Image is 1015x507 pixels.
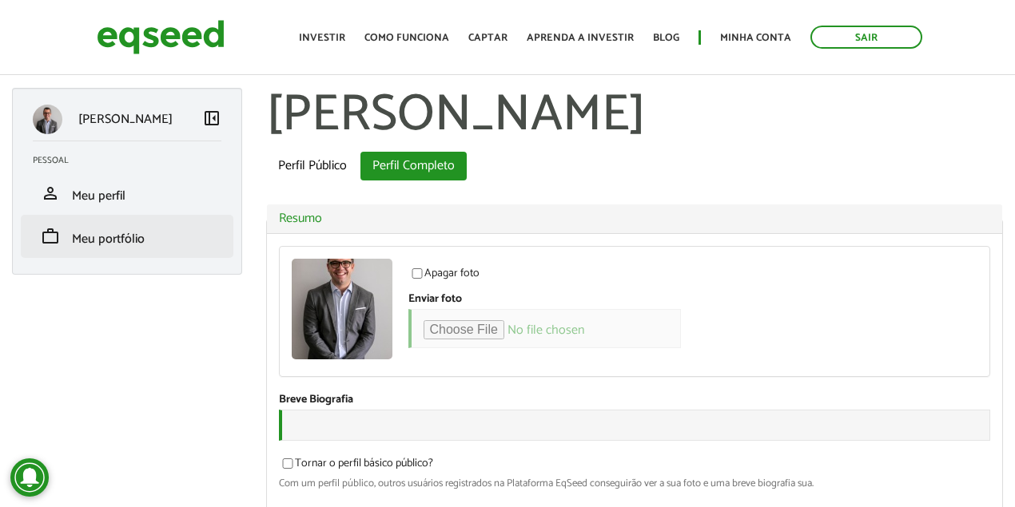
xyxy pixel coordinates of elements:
a: Perfil Completo [360,152,467,180]
a: Como funciona [364,33,449,43]
a: personMeu perfil [33,184,221,203]
img: EqSeed [97,16,225,58]
li: Meu perfil [21,172,233,215]
a: Resumo [279,212,991,225]
a: Blog [653,33,679,43]
label: Breve Biografia [279,394,353,406]
div: Com um perfil público, outros usuários registrados na Plataforma EqSeed conseguirão ver a sua fot... [279,478,991,489]
label: Apagar foto [408,268,480,284]
span: work [41,227,60,246]
li: Meu portfólio [21,215,233,258]
a: workMeu portfólio [33,227,221,246]
span: left_panel_close [202,109,221,128]
span: Meu portfólio [72,228,145,250]
a: Colapsar menu [202,109,221,131]
a: Perfil Público [266,152,359,180]
a: Sair [810,26,922,49]
input: Apagar foto [403,268,432,279]
a: Investir [299,33,345,43]
a: Captar [468,33,507,43]
a: Aprenda a investir [527,33,634,43]
span: person [41,184,60,203]
p: [PERSON_NAME] [78,112,173,127]
span: Meu perfil [72,185,125,207]
label: Enviar foto [408,294,462,305]
label: Tornar o perfil básico público? [279,458,433,474]
input: Tornar o perfil básico público? [273,458,302,469]
a: Minha conta [720,33,791,43]
h2: Pessoal [33,156,233,165]
img: Foto de Eduardo Cosomano [292,259,392,359]
h1: [PERSON_NAME] [266,88,1004,144]
a: Ver perfil do usuário. [292,259,392,359]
